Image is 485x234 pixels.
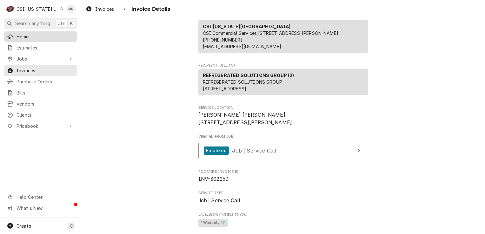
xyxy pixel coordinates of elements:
[67,4,76,13] div: MN
[70,223,73,229] span: C
[4,88,77,98] a: Bills
[198,176,229,182] span: INV-302253
[198,69,368,97] div: Recipient (Bill To)
[198,14,368,55] div: Invoice Sender
[4,65,77,76] a: Invoices
[83,4,116,14] a: Invoices
[4,121,77,131] a: Go to Pricebook
[6,4,15,13] div: CSI Kansas City's Avatar
[17,78,74,85] span: Purchase Orders
[198,134,368,161] div: Created From Job
[198,212,368,228] div: [object Object]
[4,203,77,213] a: Go to What's New
[198,218,368,228] span: [object Object]
[198,112,292,126] span: [PERSON_NAME] [PERSON_NAME] [STREET_ADDRESS][PERSON_NAME]
[17,55,64,62] span: Jobs
[95,6,114,12] span: Invoices
[203,79,282,91] span: REFRIGERATED SOLUTIONS GROUP [STREET_ADDRESS]
[4,99,77,109] a: Vendors
[198,191,368,196] span: Service Type
[4,76,77,87] a: Purchase Orders
[198,212,368,217] span: Labels
[211,213,247,216] span: (Only Visible to You)
[198,169,368,183] div: Roopairs Invoice ID
[204,146,229,155] div: Finalized
[203,30,338,36] span: CSI Commercial Services [STREET_ADDRESS][PERSON_NAME]
[203,44,281,49] a: [EMAIL_ADDRESS][DOMAIN_NAME]
[17,89,74,96] span: Bills
[67,4,76,13] div: Melissa Nehls's Avatar
[17,194,73,200] span: Help Center
[198,197,368,205] span: Service Type
[70,20,73,27] span: K
[203,37,242,42] a: [PHONE_NUMBER]
[4,31,77,42] a: Home
[17,205,73,211] span: What's New
[198,69,368,95] div: Recipient (Bill To)
[198,111,368,126] span: Service Location
[15,20,50,27] span: Search anything
[17,123,64,129] span: Pricebook
[17,101,74,107] span: Vendors
[4,54,77,64] a: Go to Jobs
[6,4,15,13] div: C
[4,18,77,29] button: Search anythingCtrlK
[4,42,77,53] a: Estimates
[17,44,74,51] span: Estimates
[198,105,368,110] span: Service Location
[198,63,368,68] span: Recipient (Bill To)
[198,175,368,183] span: Roopairs Invoice ID
[203,73,294,78] strong: REFRIGERATED SOLUTIONS GROUP (2)
[198,198,241,204] span: Job | Service Call
[198,134,368,139] span: Created From Job
[17,223,31,229] span: Create
[198,20,368,53] div: Sender
[4,192,77,202] a: Go to Help Center
[119,4,130,14] button: Navigate back
[198,143,368,159] a: View Job
[130,5,170,13] span: Invoice Details
[57,20,66,27] span: Ctrl
[17,112,74,118] span: Clients
[4,110,77,120] a: Clients
[198,169,368,174] span: Roopairs Invoice ID
[17,67,74,74] span: Invoices
[17,33,74,40] span: Home
[17,6,58,12] div: CSI [US_STATE][GEOGRAPHIC_DATA]
[198,191,368,204] div: Service Type
[198,219,228,227] span: ¹ Warranty 🛡️
[232,147,276,153] span: Job | Service Call
[203,24,291,29] strong: CSI [US_STATE][GEOGRAPHIC_DATA]
[198,20,368,55] div: Sender
[198,63,368,98] div: Invoice Recipient
[198,105,368,127] div: Service Location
